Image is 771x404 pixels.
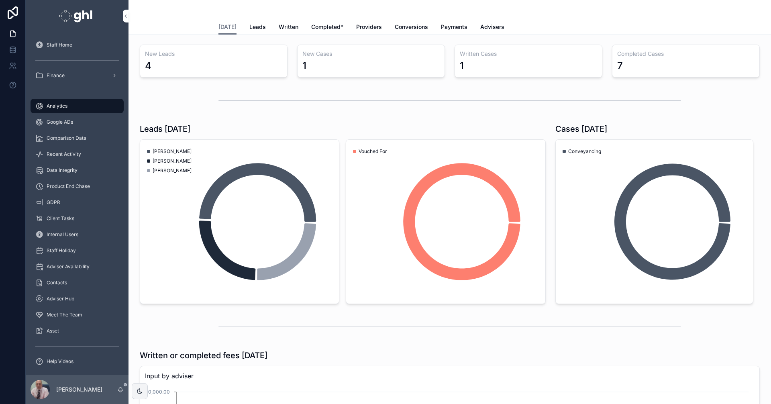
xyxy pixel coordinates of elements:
[47,296,74,302] span: Adviser Hub
[47,312,82,318] span: Meet The Team
[47,167,78,173] span: Data Integrity
[31,211,124,226] a: Client Tasks
[47,103,67,109] span: Analytics
[31,292,124,306] a: Adviser Hub
[31,38,124,52] a: Staff Home
[47,183,90,190] span: Product End Chase
[145,145,334,299] div: chart
[441,20,467,36] a: Payments
[31,99,124,113] a: Analytics
[47,247,76,254] span: Staff Holiday
[31,243,124,258] a: Staff Holiday
[460,59,464,72] div: 1
[59,10,95,22] img: App logo
[31,275,124,290] a: Contacts
[47,42,72,48] span: Staff Home
[31,324,124,338] a: Asset
[31,147,124,161] a: Recent Activity
[153,167,192,174] span: [PERSON_NAME]
[31,115,124,129] a: Google ADs
[279,20,298,36] a: Written
[395,20,428,36] a: Conversions
[480,20,504,36] a: Advisers
[460,50,597,58] h3: Written Cases
[56,386,102,394] p: [PERSON_NAME]
[311,23,343,31] span: Completed*
[359,148,387,155] span: Vouched For
[555,123,607,135] h1: Cases [DATE]
[145,59,151,72] div: 4
[561,145,748,299] div: chart
[31,131,124,145] a: Comparison Data
[153,158,192,164] span: [PERSON_NAME]
[302,59,306,72] div: 1
[395,23,428,31] span: Conversions
[441,23,467,31] span: Payments
[31,308,124,322] a: Meet The Team
[47,328,59,334] span: Asset
[47,199,60,206] span: GDPR
[31,195,124,210] a: GDPR
[351,145,540,299] div: chart
[140,350,267,361] h1: Written or completed fees [DATE]
[249,23,266,31] span: Leads
[568,148,601,155] span: Conveyancing
[145,371,755,381] span: Input by adviser
[47,151,81,157] span: Recent Activity
[31,227,124,242] a: Internal Users
[249,20,266,36] a: Leads
[47,135,86,141] span: Comparison Data
[279,23,298,31] span: Written
[31,68,124,83] a: Finance
[140,123,190,135] h1: Leads [DATE]
[218,20,237,35] a: [DATE]
[47,119,73,125] span: Google ADs
[31,354,124,369] a: Help Videos
[47,72,65,79] span: Finance
[218,23,237,31] span: [DATE]
[617,50,755,58] h3: Completed Cases
[617,59,623,72] div: 7
[356,23,382,31] span: Providers
[302,50,440,58] h3: New Cases
[47,358,73,365] span: Help Videos
[145,50,282,58] h3: New Leads
[31,179,124,194] a: Product End Chase
[356,20,382,36] a: Providers
[47,263,90,270] span: Adviser Availability
[311,20,343,36] a: Completed*
[153,148,192,155] span: [PERSON_NAME]
[47,215,74,222] span: Client Tasks
[26,32,128,375] div: scrollable content
[31,163,124,178] a: Data Integrity
[31,259,124,274] a: Adviser Availability
[143,389,170,395] tspan: £10,000.00
[480,23,504,31] span: Advisers
[47,231,78,238] span: Internal Users
[47,280,67,286] span: Contacts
